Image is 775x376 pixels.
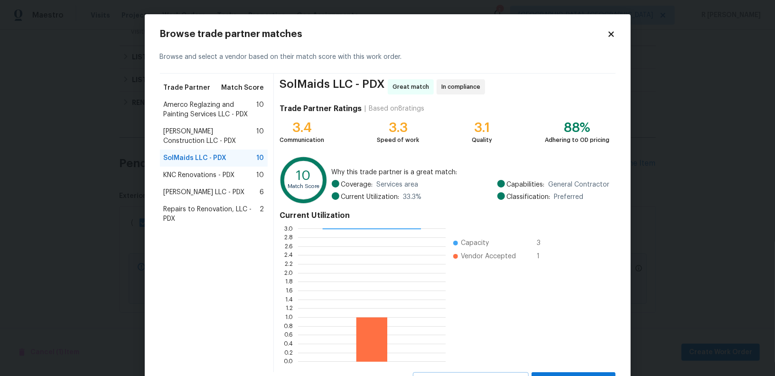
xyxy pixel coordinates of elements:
span: Services area [377,180,419,189]
span: Capabilities: [507,180,545,189]
span: Preferred [554,192,584,202]
span: [PERSON_NAME] LLC - PDX [164,188,245,197]
div: | [362,104,369,113]
text: 2.4 [285,253,293,258]
div: Speed of work [377,135,419,145]
text: 2.0 [285,270,293,276]
span: Classification: [507,192,551,202]
span: In compliance [441,82,484,92]
text: 1.2 [286,306,293,311]
span: Amerco Reglazing and Painting Services LLC - PDX [164,100,257,119]
span: 10 [256,153,264,163]
span: 10 [256,100,264,119]
span: 2 [260,205,264,224]
text: Match Score [288,184,320,189]
div: Quality [472,135,492,145]
span: Match Score [221,83,264,93]
div: Adhering to OD pricing [545,135,610,145]
span: KNC Renovations - PDX [164,170,235,180]
span: Vendor Accepted [461,252,516,261]
text: 2.2 [285,261,293,267]
text: 10 [297,169,311,183]
span: 10 [256,127,264,146]
h4: Current Utilization [280,211,609,220]
text: 2.6 [285,244,293,249]
span: 10 [256,170,264,180]
text: 3.0 [285,226,293,232]
span: 3 [537,238,552,248]
span: [PERSON_NAME] Construction LLC - PDX [164,127,257,146]
span: Repairs to Renovation, LLC - PDX [164,205,260,224]
span: SolMaids LLC - PDX [280,79,385,94]
text: 0.4 [284,341,293,347]
span: Why this trade partner is a great match: [332,168,610,177]
span: Trade Partner [164,83,211,93]
span: Great match [392,82,433,92]
span: 6 [260,188,264,197]
text: 0.0 [284,359,293,365]
div: 88% [545,123,610,132]
div: Based on 8 ratings [369,104,424,113]
h4: Trade Partner Ratings [280,104,362,113]
h2: Browse trade partner matches [160,29,607,39]
span: Current Utilization: [341,192,400,202]
span: SolMaids LLC - PDX [164,153,227,163]
span: Capacity [461,238,489,248]
text: 0.6 [285,332,293,338]
span: 33.3 % [403,192,422,202]
text: 1.8 [286,279,293,285]
span: Coverage: [341,180,373,189]
text: 1.6 [286,288,293,293]
div: Communication [280,135,324,145]
span: 1 [537,252,552,261]
span: General Contractor [549,180,610,189]
text: 1.0 [286,314,293,320]
text: 2.8 [285,235,293,240]
text: 0.2 [285,350,293,356]
text: 1.4 [286,297,293,302]
div: Browse and select a vendor based on their match score with this work order. [160,41,616,74]
div: 3.4 [280,123,324,132]
text: 0.8 [284,323,293,329]
div: 3.3 [377,123,419,132]
div: 3.1 [472,123,492,132]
